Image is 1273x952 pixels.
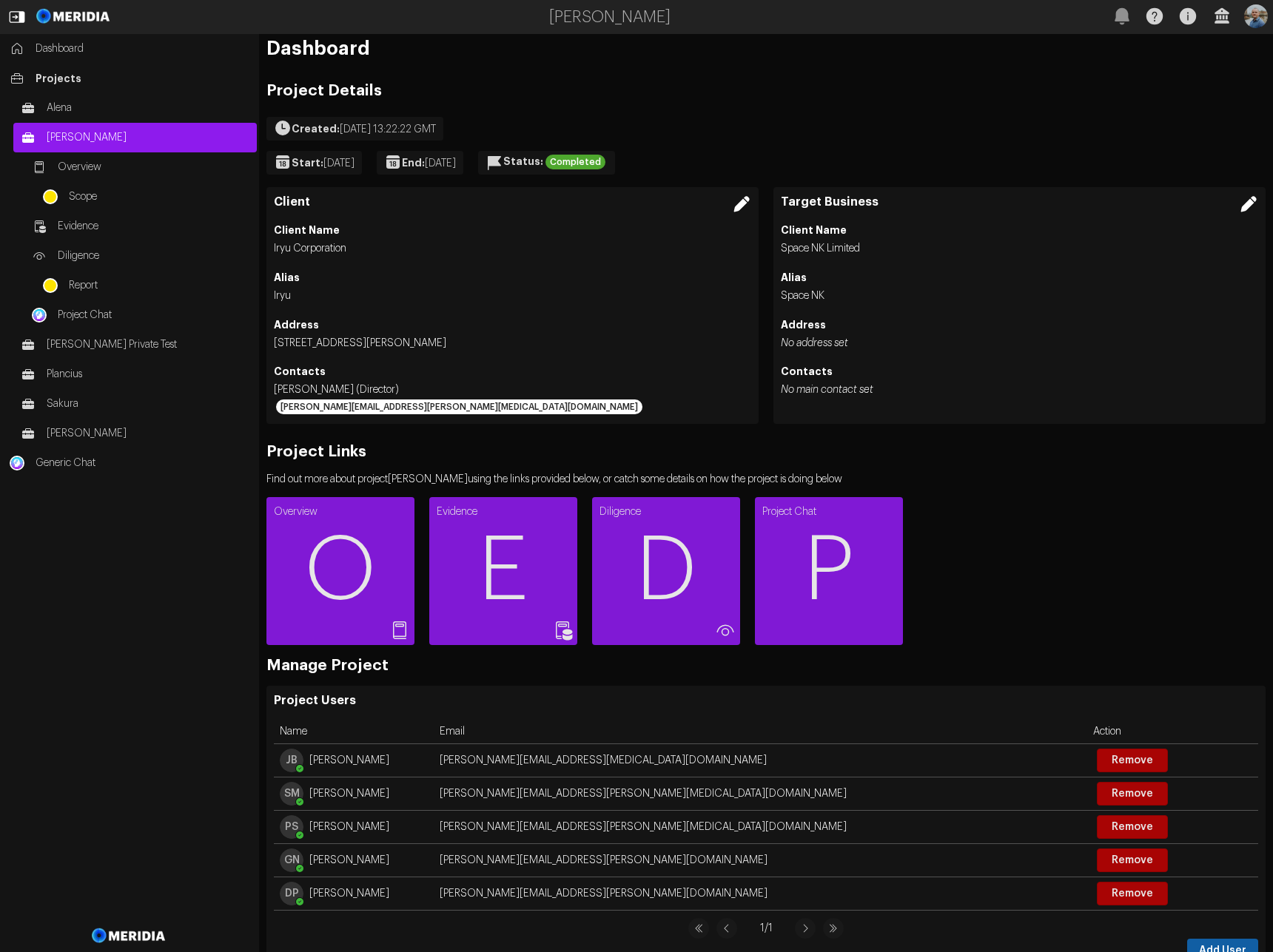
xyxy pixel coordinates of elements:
[274,382,751,416] li: [PERSON_NAME] (Director)
[296,898,303,905] div: available
[36,456,249,470] span: Generic Chat
[309,853,389,868] span: [PERSON_NAME]
[274,119,292,137] svg: Created On
[47,426,249,441] span: [PERSON_NAME]
[309,786,389,801] span: [PERSON_NAME]
[429,497,577,645] a: EvidenceE
[292,158,323,168] strong: Start:
[280,848,303,872] span: Graham Nicol
[781,195,1258,209] h3: Target Business
[47,396,249,411] span: Sakura
[781,385,873,395] i: No main contact set
[266,527,414,615] span: O
[309,753,389,768] span: [PERSON_NAME]
[274,693,1258,708] h3: Project Users
[280,782,303,806] span: Scott Mackay
[434,877,1087,911] td: [PERSON_NAME][EMAIL_ADDRESS][PERSON_NAME][DOMAIN_NAME]
[545,155,605,169] div: Completed
[434,811,1087,844] td: [PERSON_NAME][EMAIL_ADDRESS][PERSON_NAME][MEDICAL_DATA][DOMAIN_NAME]
[781,270,1258,285] h4: Alias
[274,241,751,256] li: Iryu Corporation
[274,195,751,209] h3: Client
[24,241,257,271] a: Diligence
[592,527,740,615] span: D
[755,527,903,615] span: P
[425,158,456,169] span: [DATE]
[36,41,249,56] span: Dashboard
[296,865,303,872] div: available
[296,831,303,839] div: available
[402,158,425,168] strong: End:
[266,497,414,645] a: OverviewO
[274,270,751,285] h4: Alias
[58,160,249,175] span: Overview
[274,223,751,237] h4: Client Name
[276,399,642,414] div: [PERSON_NAME][EMAIL_ADDRESS][PERSON_NAME][MEDICAL_DATA][DOMAIN_NAME]
[745,918,787,939] span: 1 / 1
[503,156,543,166] strong: Status:
[1097,782,1168,806] button: Remove
[274,364,751,379] h4: Contacts
[13,359,257,389] a: Plancius
[280,882,303,905] span: DP
[434,844,1087,877] td: [PERSON_NAME][EMAIL_ADDRESS][PERSON_NAME][DOMAIN_NAME]
[280,815,303,839] span: PS
[434,777,1087,811] td: [PERSON_NAME][EMAIL_ADDRESS][PERSON_NAME][MEDICAL_DATA][DOMAIN_NAME]
[24,212,257,241] a: Evidence
[24,300,257,330] a: Project ChatProject Chat
[280,848,303,872] span: GN
[781,241,1258,256] li: Space NK Limited
[1097,749,1168,772] button: Remove
[13,123,257,152] a: [PERSON_NAME]
[2,64,257,93] a: Projects
[274,288,751,303] li: Iryu
[47,367,249,382] span: Plancius
[13,93,257,123] a: Alena
[1244,4,1268,28] img: Profile Icon
[32,308,47,323] img: Project Chat
[292,124,340,134] strong: Created:
[440,720,1081,743] div: Email
[69,189,249,204] span: Scope
[309,886,389,901] span: [PERSON_NAME]
[58,249,249,263] span: Diligence
[434,744,1087,777] td: [PERSON_NAME][EMAIL_ADDRESS][MEDICAL_DATA][DOMAIN_NAME]
[429,527,577,615] span: E
[36,182,257,212] a: Scope
[58,219,249,234] span: Evidence
[280,782,303,806] span: SM
[280,749,303,772] span: JB
[781,223,1258,237] h4: Client Name
[2,34,257,64] a: Dashboard
[781,338,848,348] i: No address set
[266,472,842,487] p: Find out more about project [PERSON_NAME] using the links provided below, or catch some details o...
[13,389,257,419] a: Sakura
[47,337,249,352] span: [PERSON_NAME] Private Test
[280,882,303,905] span: Darryl Petch
[13,330,257,359] a: [PERSON_NAME] Private Test
[1093,720,1252,743] div: Action
[781,288,1258,303] li: Space NK
[47,101,249,115] span: Alena
[13,419,257,448] a: [PERSON_NAME]
[296,765,303,772] div: available
[90,919,169,952] img: Meridia Logo
[58,308,249,323] span: Project Chat
[266,41,1266,56] h1: Dashboard
[274,317,751,332] h4: Address
[2,448,257,478] a: Generic ChatGeneric Chat
[266,445,842,459] h2: Project Links
[47,130,249,145] span: [PERSON_NAME]
[781,364,1258,379] h4: Contacts
[1097,882,1168,905] button: Remove
[280,749,303,772] span: Jon Brookes
[592,497,740,645] a: DiligenceD
[69,278,249,293] span: Report
[36,71,249,86] span: Projects
[24,152,257,182] a: Overview
[296,798,303,806] div: available
[280,720,428,743] div: Name
[1097,815,1168,839] button: Remove
[36,271,257,300] a: Report
[323,158,355,169] span: [DATE]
